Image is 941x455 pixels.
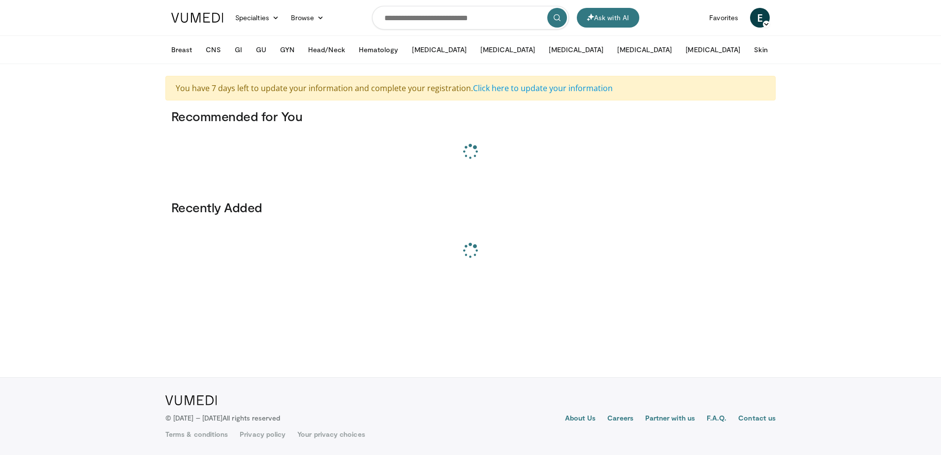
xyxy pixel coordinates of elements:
a: Browse [285,8,330,28]
button: Skin [748,40,773,60]
p: © [DATE] – [DATE] [165,413,281,423]
button: Breast [165,40,198,60]
a: F.A.Q. [707,413,726,425]
button: [MEDICAL_DATA] [680,40,746,60]
a: E [750,8,770,28]
button: [MEDICAL_DATA] [543,40,609,60]
a: Terms & conditions [165,429,228,439]
img: VuMedi Logo [165,395,217,405]
button: GU [250,40,272,60]
button: [MEDICAL_DATA] [474,40,541,60]
button: [MEDICAL_DATA] [611,40,678,60]
a: Favorites [703,8,744,28]
span: All rights reserved [222,414,280,422]
button: Ask with AI [577,8,639,28]
button: GI [229,40,248,60]
a: Click here to update your information [473,83,613,94]
button: Head/Neck [302,40,351,60]
a: Your privacy choices [297,429,365,439]
a: About Us [565,413,596,425]
input: Search topics, interventions [372,6,569,30]
a: Specialties [229,8,285,28]
div: You have 7 days left to update your information and complete your registration. [165,76,776,100]
a: Contact us [738,413,776,425]
a: Privacy policy [240,429,285,439]
a: Partner with us [645,413,695,425]
button: GYN [274,40,300,60]
button: CNS [200,40,226,60]
h3: Recommended for You [171,108,770,124]
h3: Recently Added [171,199,770,215]
button: Hematology [353,40,405,60]
img: VuMedi Logo [171,13,223,23]
button: [MEDICAL_DATA] [406,40,472,60]
a: Careers [607,413,633,425]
